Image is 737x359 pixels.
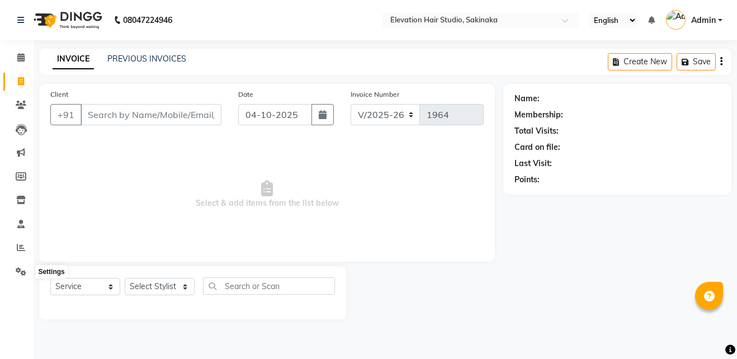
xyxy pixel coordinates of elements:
div: Membership: [514,109,563,121]
button: Save [677,53,716,70]
button: +91 [50,104,82,125]
b: 08047224946 [123,4,172,36]
input: Search by Name/Mobile/Email/Code [81,104,221,125]
iframe: chat widget [690,314,726,348]
label: Invoice Number [351,89,399,100]
label: Client [50,89,68,100]
input: Search or Scan [203,277,335,295]
div: Card on file: [514,141,560,153]
a: PREVIOUS INVOICES [107,54,186,64]
label: Date [238,89,253,100]
span: Admin [691,15,716,26]
img: logo [29,4,105,36]
span: Select & add items from the list below [50,139,484,251]
div: Name: [514,93,540,105]
div: Settings [35,265,67,278]
div: Last Visit: [514,158,552,169]
img: Admin [666,10,686,30]
div: Points: [514,174,540,186]
div: Total Visits: [514,125,559,137]
button: Create New [608,53,672,70]
a: INVOICE [53,49,94,69]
